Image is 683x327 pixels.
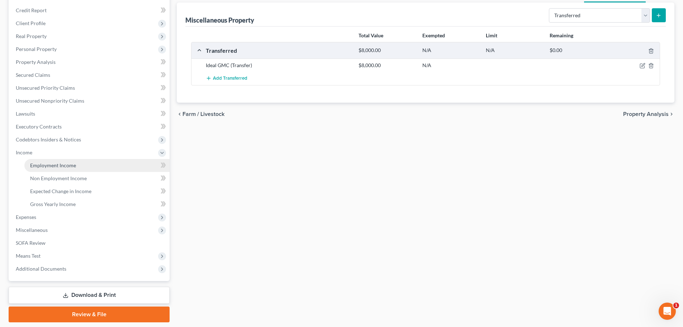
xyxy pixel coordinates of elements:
[16,123,62,130] span: Executory Contracts
[30,201,76,207] span: Gross Yearly Income
[486,32,497,38] strong: Limit
[16,72,50,78] span: Secured Claims
[24,172,170,185] a: Non Employment Income
[30,188,91,194] span: Expected Change in Income
[482,47,546,54] div: N/A
[10,107,170,120] a: Lawsuits
[10,237,170,249] a: SOFA Review
[177,111,182,117] i: chevron_left
[16,7,47,13] span: Credit Report
[206,72,247,85] button: Add Transferred
[16,149,32,155] span: Income
[16,266,66,272] span: Additional Documents
[30,162,76,168] span: Employment Income
[16,111,35,117] span: Lawsuits
[16,98,84,104] span: Unsecured Nonpriority Claims
[355,47,418,54] div: $8,000.00
[669,111,674,117] i: chevron_right
[16,227,48,233] span: Miscellaneous
[10,81,170,94] a: Unsecured Priority Claims
[24,198,170,211] a: Gross Yearly Income
[546,47,610,54] div: $0.00
[659,303,676,320] iframe: Intercom live chat
[419,47,482,54] div: N/A
[355,62,418,69] div: $8,000.00
[10,4,170,17] a: Credit Report
[623,111,669,117] span: Property Analysis
[623,111,674,117] button: Property Analysis chevron_right
[213,76,247,81] span: Add Transferred
[16,214,36,220] span: Expenses
[16,33,47,39] span: Real Property
[177,111,224,117] button: chevron_left Farm / Livestock
[10,120,170,133] a: Executory Contracts
[30,175,87,181] span: Non Employment Income
[16,240,46,246] span: SOFA Review
[10,69,170,81] a: Secured Claims
[9,287,170,304] a: Download & Print
[550,32,573,38] strong: Remaining
[202,47,355,54] div: Transferred
[10,94,170,107] a: Unsecured Nonpriority Claims
[24,159,170,172] a: Employment Income
[24,185,170,198] a: Expected Change in Income
[419,62,482,69] div: N/A
[16,20,46,26] span: Client Profile
[10,56,170,69] a: Property Analysis
[422,32,445,38] strong: Exempted
[16,59,56,65] span: Property Analysis
[182,111,224,117] span: Farm / Livestock
[16,136,81,143] span: Codebtors Insiders & Notices
[673,303,679,308] span: 1
[9,307,170,322] a: Review & File
[202,62,355,69] div: Ideal GMC (Transfer)
[16,85,75,91] span: Unsecured Priority Claims
[359,32,383,38] strong: Total Value
[185,16,254,24] div: Miscellaneous Property
[16,253,41,259] span: Means Test
[16,46,57,52] span: Personal Property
